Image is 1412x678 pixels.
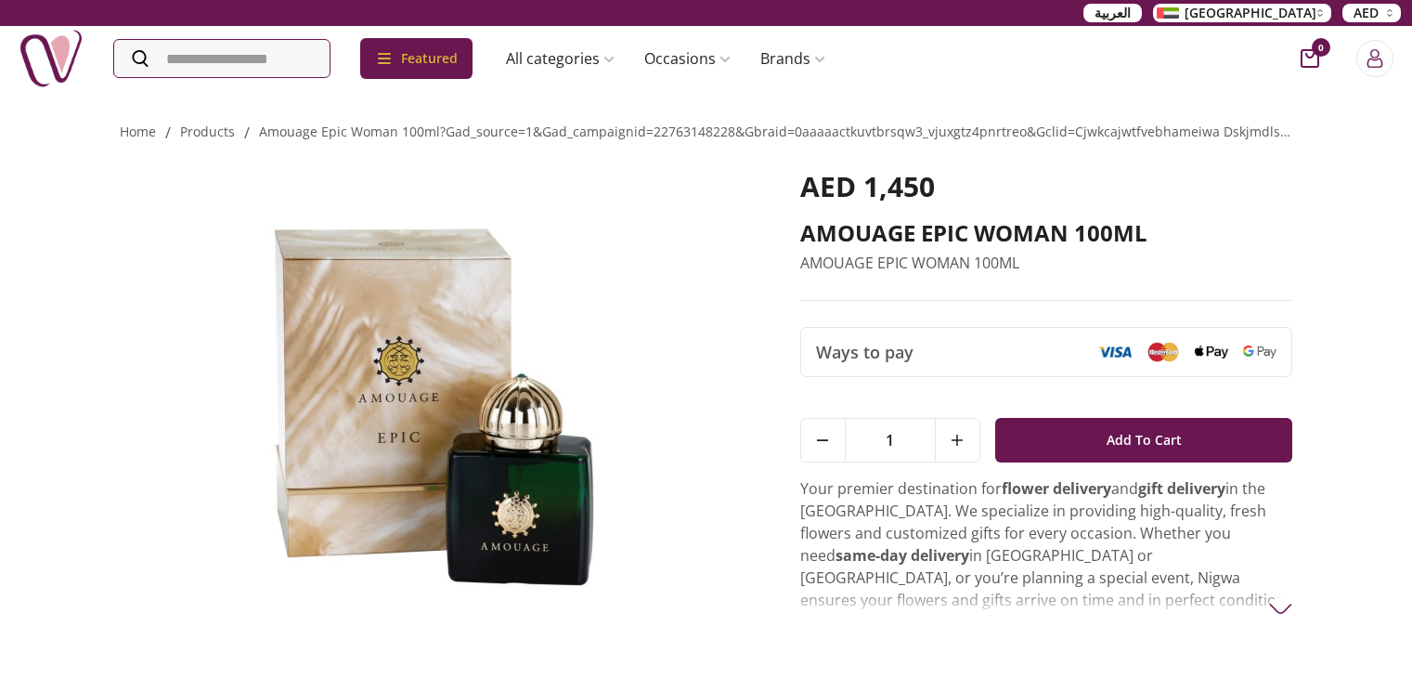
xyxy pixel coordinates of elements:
a: Brands [745,40,840,77]
a: Occasions [629,40,745,77]
span: AED 1,450 [800,167,935,205]
input: Search [114,40,330,77]
span: Ways to pay [816,339,913,365]
strong: flower delivery [1002,478,1111,499]
img: arrow [1269,597,1292,620]
span: 0 [1312,38,1330,57]
img: Nigwa-uae-gifts [19,26,84,91]
span: AED [1354,4,1379,22]
strong: same-day delivery [836,545,969,566]
img: Arabic_dztd3n.png [1157,7,1179,19]
button: Add To Cart [995,418,1293,463]
a: All categories [491,40,629,77]
button: Login [1356,40,1393,77]
span: Add To Cart [1107,424,1182,457]
a: Home [120,123,156,140]
span: العربية [1095,4,1131,22]
strong: gift delivery [1138,478,1225,499]
div: Featured [360,38,473,79]
a: products [180,123,235,140]
img: Google Pay [1243,346,1276,359]
span: [GEOGRAPHIC_DATA] [1185,4,1316,22]
img: Visa [1098,346,1132,359]
p: AMOUAGE EPIC WOMAN 100ML [800,252,1293,274]
img: Mastercard [1146,342,1180,361]
button: AED [1342,4,1401,22]
img: AMOUAGE EPIC WOMAN 100ML [120,170,748,643]
h2: AMOUAGE EPIC WOMAN 100ML [800,218,1293,248]
img: Apple Pay [1195,346,1228,359]
span: 1 [846,419,935,462]
button: cart-button [1301,49,1319,68]
li: / [244,122,250,144]
li: / [165,122,171,144]
button: [GEOGRAPHIC_DATA] [1153,4,1331,22]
